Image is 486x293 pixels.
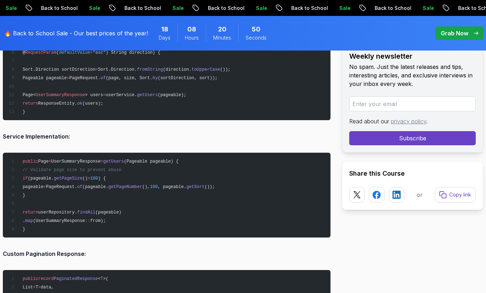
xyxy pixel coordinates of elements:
[23,110,25,115] span: }
[23,285,33,290] span: List
[49,159,51,164] span: <
[38,101,77,106] span: ResponseEntity.
[192,67,220,72] span: toUpperCase
[218,24,227,34] span: 20 Minutes
[57,50,59,55] span: (
[101,76,106,81] span: of
[109,184,142,189] span: getPageNumber
[77,101,82,106] span: ok
[36,285,38,290] span: T
[69,76,100,81] span: PageRequest.
[46,184,77,189] span: PageRequest.
[23,184,43,189] span: pageable
[417,191,423,199] p: or
[103,276,109,281] span: >(
[90,176,98,181] span: 100
[82,184,109,189] span: (pageable.
[106,93,137,98] span: userService.
[33,285,35,290] span: <
[449,191,471,198] p: Copy link
[51,159,101,164] span: UserSummaryResponse
[435,187,476,203] button: Copy link
[23,50,25,55] span: @
[95,210,122,215] span: (pageable)
[23,276,38,281] span: public
[88,176,90,181] span: >
[25,50,56,55] span: RequestParam
[158,76,217,81] span: (sortDirection, sort));
[54,276,98,281] span: PaginatedResponse
[38,276,54,281] span: record
[67,76,69,81] span: =
[161,24,168,34] span: 18 Days
[166,5,188,12] p: Sale
[391,118,426,125] a: privacy policy
[3,133,70,140] strong: Service Implementation:
[90,50,93,55] span: =
[441,29,468,37] p: Grab Now
[205,184,215,189] span: ());
[159,34,170,41] span: Days
[85,218,90,223] span: ::
[95,67,98,72] span: =
[23,67,95,72] span: Sort.Direction sortDirection
[333,5,355,12] p: Sale
[23,159,38,164] span: public
[187,24,196,34] span: 8 Hours
[368,5,416,12] p: Back to School
[137,67,163,72] span: fromString
[349,96,476,111] input: Enter your email
[23,176,28,181] span: if
[38,285,41,290] span: >
[220,67,230,72] span: ());
[185,34,199,41] span: Hours
[41,285,54,290] span: data,
[23,76,67,81] span: Pageable pageable
[43,184,46,189] span: =
[23,101,38,106] span: return
[38,159,48,164] span: Page
[153,76,158,81] span: by
[101,159,103,164] span: >
[213,34,231,41] span: Minutes
[186,184,204,189] span: getSort
[158,93,186,98] span: (pageable);
[158,184,186,189] span: , pageable.
[3,250,86,257] strong: Custom Pagination Response:
[103,159,124,164] span: getUsers
[23,93,36,98] span: Page<
[54,176,82,181] span: getPageSize
[252,24,260,34] span: 50 Seconds
[349,63,476,88] p: No spam. Just the latest releases and tips, interesting articles, and exclusive interviews in you...
[349,169,476,178] h2: Share this Course
[90,218,106,223] span: from);
[349,131,476,145] button: Subscribe
[249,5,272,12] p: Sale
[34,5,82,12] p: Back to School
[36,93,85,98] span: UserSummaryResponse
[28,176,54,181] span: (pageable.
[23,218,25,223] span: .
[98,276,100,281] span: <
[285,5,333,12] p: Back to School
[25,218,33,223] span: map
[77,184,82,189] span: of
[246,34,267,41] span: Seconds
[118,5,166,12] p: Back to School
[163,67,192,72] span: (direction.
[93,50,106,55] span: "asc"
[349,117,476,125] p: Read about our .
[33,218,85,223] span: (UserSummaryResponse
[82,176,88,181] span: ()
[98,67,137,72] span: Sort.Direction.
[23,210,38,215] span: return
[85,93,103,98] span: > users
[150,184,158,189] span: 100
[98,176,106,181] span: ) {
[142,184,150,189] span: (),
[4,29,148,37] p: 🔥 Back to School Sale - Our best prices of the year!
[101,276,103,281] span: T
[137,93,158,98] span: getUsers
[106,50,160,55] span: ) String direction) {
[416,5,439,12] p: Sale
